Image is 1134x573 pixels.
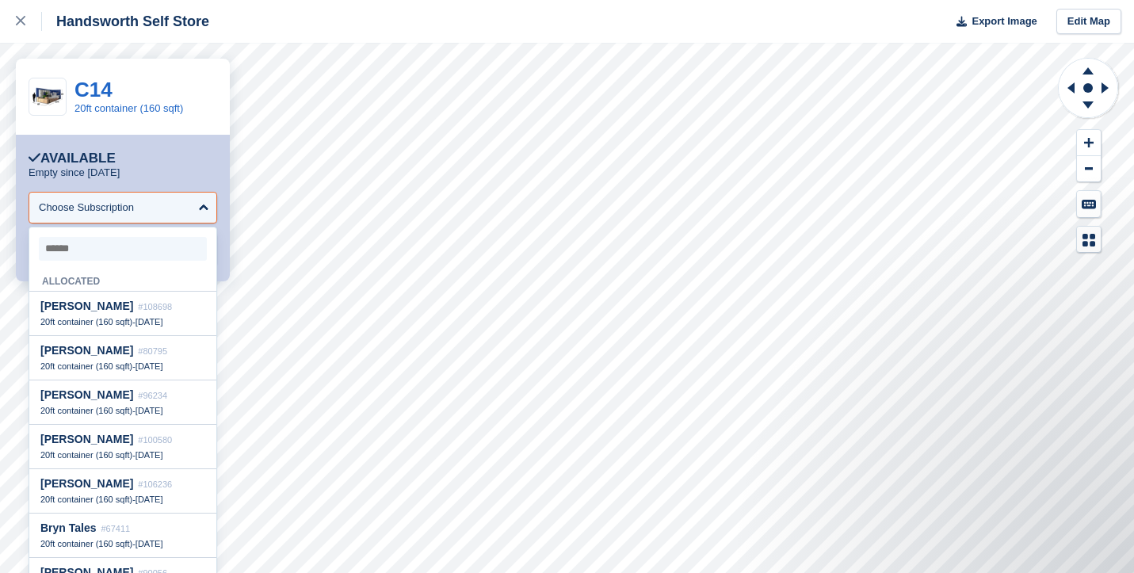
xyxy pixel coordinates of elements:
[1077,130,1101,156] button: Zoom In
[101,524,130,533] span: #67411
[1077,191,1101,217] button: Keyboard Shortcuts
[40,450,132,460] span: 20ft container (160 sqft)
[40,449,205,460] div: -
[40,361,205,372] div: -
[74,102,183,114] a: 20ft container (160 sqft)
[74,78,113,101] a: C14
[40,495,132,504] span: 20ft container (160 sqft)
[136,361,163,371] span: [DATE]
[40,388,133,401] span: [PERSON_NAME]
[136,406,163,415] span: [DATE]
[136,450,163,460] span: [DATE]
[29,267,216,292] div: Allocated
[40,538,205,549] div: -
[29,83,66,111] img: 20-ft-container.jpg
[136,317,163,327] span: [DATE]
[40,494,205,505] div: -
[138,391,167,400] span: #96234
[138,346,167,356] span: #80795
[42,12,209,31] div: Handsworth Self Store
[40,317,132,327] span: 20ft container (160 sqft)
[29,151,116,166] div: Available
[40,344,133,357] span: [PERSON_NAME]
[947,9,1037,35] button: Export Image
[972,13,1037,29] span: Export Image
[138,302,172,311] span: #108698
[136,495,163,504] span: [DATE]
[40,521,97,534] span: Bryn Tales
[40,405,205,416] div: -
[40,539,132,548] span: 20ft container (160 sqft)
[138,479,172,489] span: #106236
[1056,9,1121,35] a: Edit Map
[40,406,132,415] span: 20ft container (160 sqft)
[1077,227,1101,253] button: Map Legend
[29,166,120,179] p: Empty since [DATE]
[136,539,163,548] span: [DATE]
[39,200,134,216] div: Choose Subscription
[40,361,132,371] span: 20ft container (160 sqft)
[40,316,205,327] div: -
[40,300,133,312] span: [PERSON_NAME]
[40,477,133,490] span: [PERSON_NAME]
[138,435,172,445] span: #100580
[1077,156,1101,182] button: Zoom Out
[40,433,133,445] span: [PERSON_NAME]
